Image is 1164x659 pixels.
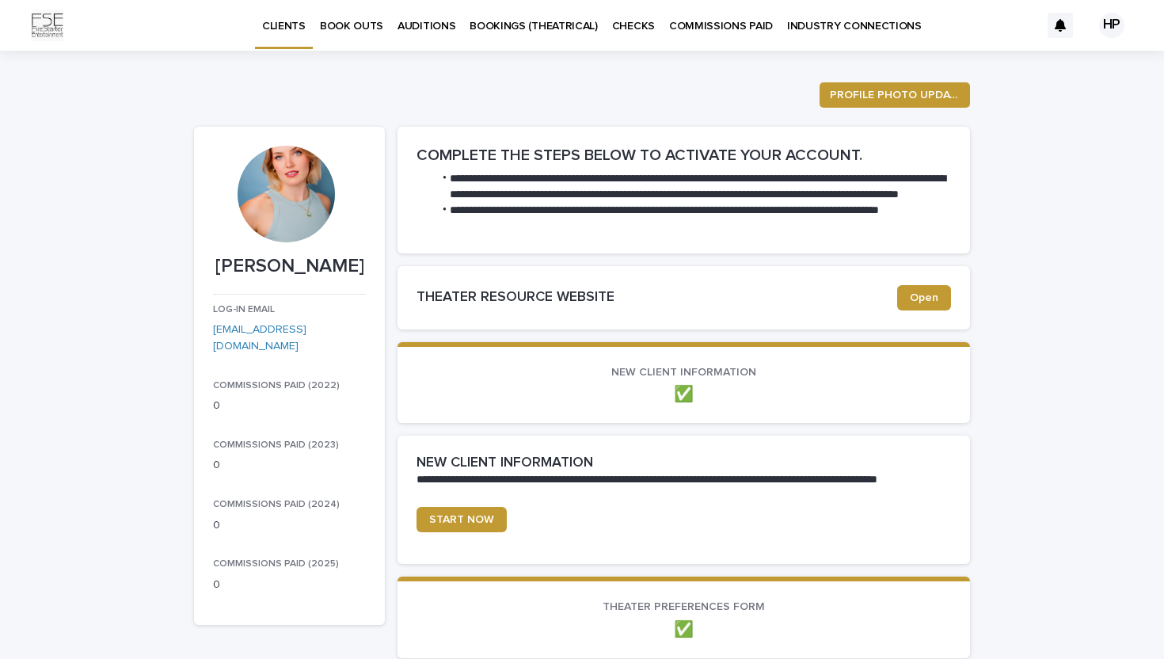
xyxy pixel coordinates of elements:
[910,292,938,303] span: Open
[213,305,275,314] span: LOG-IN EMAIL
[429,514,494,525] span: START NOW
[32,10,63,41] img: Km9EesSdRbS9ajqhBzyo
[830,87,960,103] span: PROFILE PHOTO UPDATE
[213,440,339,450] span: COMMISSIONS PAID (2023)
[417,289,897,307] h2: THEATER RESOURCE WEBSITE
[417,146,951,165] h2: COMPLETE THE STEPS BELOW TO ACTIVATE YOUR ACCOUNT.
[213,457,366,474] p: 0
[611,367,756,378] span: NEW CLIENT INFORMATION
[213,517,366,534] p: 0
[213,398,366,414] p: 0
[213,500,340,509] span: COMMISSIONS PAID (2024)
[897,285,951,310] a: Open
[417,455,593,472] h2: NEW CLIENT INFORMATION
[603,601,765,612] span: THEATER PREFERENCES FORM
[1099,13,1124,38] div: HP
[417,385,951,404] p: ✅
[213,577,366,593] p: 0
[417,620,951,639] p: ✅
[213,324,306,352] a: [EMAIL_ADDRESS][DOMAIN_NAME]
[820,82,970,108] button: PROFILE PHOTO UPDATE
[213,559,339,569] span: COMMISSIONS PAID (2025)
[417,507,507,532] a: START NOW
[213,381,340,390] span: COMMISSIONS PAID (2022)
[213,255,366,278] p: [PERSON_NAME]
